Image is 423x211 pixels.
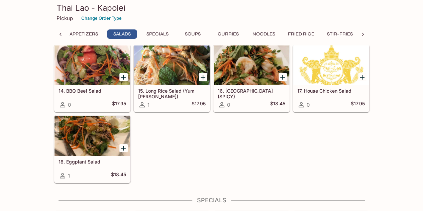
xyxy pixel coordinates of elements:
[293,44,369,112] a: 17. House Chicken Salad0$17.95
[297,88,365,94] h5: 17. House Chicken Salad
[59,88,126,94] h5: 14. BBQ Beef Salad
[284,29,318,39] button: Fried Rice
[134,45,210,85] div: 15. Long Rice Salad (Yum Woon Sen)
[293,45,369,85] div: 17. House Chicken Salad
[323,29,356,39] button: Stir-Fries
[68,102,71,108] span: 0
[138,88,206,99] h5: 15. Long Rice Salad (Yum [PERSON_NAME])
[66,29,102,39] button: Appetizers
[55,116,130,156] div: 18. Eggplant Salad
[112,101,126,109] h5: $17.95
[214,45,289,85] div: 16. Basil Shrimp Salad (SPICY)
[55,45,130,85] div: 14. BBQ Beef Salad
[68,173,70,179] span: 1
[270,101,285,109] h5: $18.45
[213,29,243,39] button: Curries
[142,29,173,39] button: Specials
[134,44,210,112] a: 15. Long Rice Salad (Yum [PERSON_NAME])1$17.95
[213,44,290,112] a: 16. [GEOGRAPHIC_DATA] (SPICY)0$18.45
[111,172,126,180] h5: $18.45
[307,102,310,108] span: 0
[59,159,126,165] h5: 18. Eggplant Salad
[57,3,367,13] h3: Thai Lao - Kapolei
[78,13,125,23] button: Change Order Type
[107,29,137,39] button: Salads
[57,15,73,21] p: Pickup
[119,73,128,81] button: Add 14. BBQ Beef Salad
[227,102,230,108] span: 0
[178,29,208,39] button: Soups
[54,197,369,204] h4: Specials
[218,88,285,99] h5: 16. [GEOGRAPHIC_DATA] (SPICY)
[54,115,130,183] a: 18. Eggplant Salad1$18.45
[192,101,206,109] h5: $17.95
[119,144,128,152] button: Add 18. Eggplant Salad
[279,73,287,81] button: Add 16. Basil Shrimp Salad (SPICY)
[351,101,365,109] h5: $17.95
[147,102,149,108] span: 1
[249,29,279,39] button: Noodles
[199,73,207,81] button: Add 15. Long Rice Salad (Yum Woon Sen)
[358,73,366,81] button: Add 17. House Chicken Salad
[54,44,130,112] a: 14. BBQ Beef Salad0$17.95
